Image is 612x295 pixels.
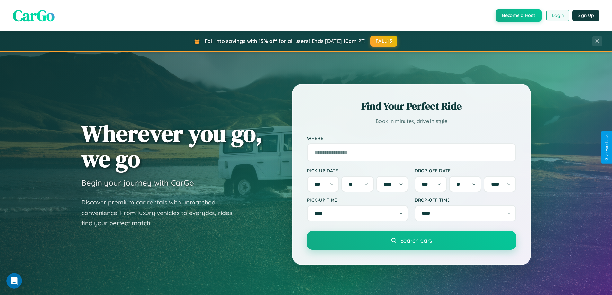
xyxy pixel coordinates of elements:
div: Give Feedback [604,134,609,161]
span: Fall into savings with 15% off for all users! Ends [DATE] 10am PT. [205,38,366,44]
button: Become a Host [496,9,542,22]
button: Search Cars [307,231,516,250]
button: Sign Up [572,10,599,21]
h3: Begin your journey with CarGo [81,178,194,187]
button: Login [546,10,569,21]
h1: Wherever you go, we go [81,121,262,171]
button: FALL15 [370,36,397,47]
span: Search Cars [400,237,432,244]
p: Discover premium car rentals with unmatched convenience. From luxury vehicles to everyday rides, ... [81,197,242,229]
label: Where [307,135,516,141]
label: Pick-up Date [307,168,408,173]
label: Drop-off Time [415,197,516,203]
p: Book in minutes, drive in style [307,117,516,126]
iframe: Intercom live chat [6,273,22,289]
span: CarGo [13,5,55,26]
label: Drop-off Date [415,168,516,173]
label: Pick-up Time [307,197,408,203]
h2: Find Your Perfect Ride [307,99,516,113]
